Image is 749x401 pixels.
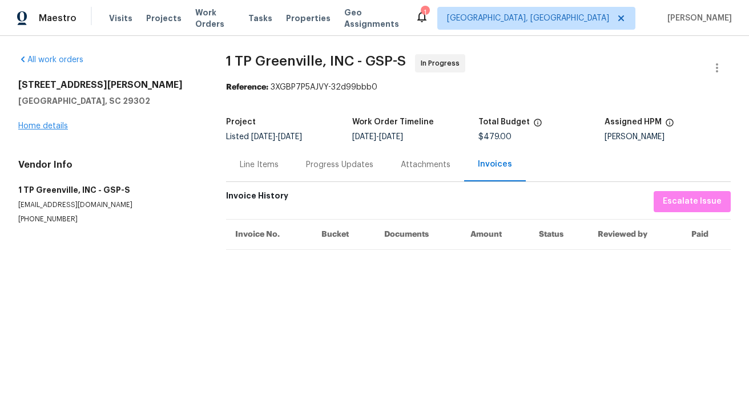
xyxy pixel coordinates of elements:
[654,191,731,212] button: Escalate Issue
[18,56,83,64] a: All work orders
[605,133,731,141] div: [PERSON_NAME]
[533,118,542,133] span: The total cost of line items that have been proposed by Opendoor. This sum includes line items th...
[278,133,302,141] span: [DATE]
[379,133,403,141] span: [DATE]
[605,118,662,126] h5: Assigned HPM
[18,159,199,171] h4: Vendor Info
[478,118,530,126] h5: Total Budget
[226,54,406,68] span: 1 TP Greenville, INC - GSP-S
[226,118,256,126] h5: Project
[109,13,132,24] span: Visits
[663,195,722,209] span: Escalate Issue
[226,133,302,141] span: Listed
[352,133,376,141] span: [DATE]
[478,159,512,170] div: Invoices
[665,118,674,133] span: The hpm assigned to this work order.
[18,214,199,224] p: [PHONE_NUMBER]
[682,219,731,249] th: Paid
[18,184,199,196] h5: 1 TP Greenville, INC - GSP-S
[447,13,609,24] span: [GEOGRAPHIC_DATA], [GEOGRAPHIC_DATA]
[312,219,375,249] th: Bucket
[401,159,450,171] div: Attachments
[226,191,288,206] h6: Invoice History
[306,159,373,171] div: Progress Updates
[18,95,199,107] h5: [GEOGRAPHIC_DATA], SC 29302
[39,13,76,24] span: Maestro
[663,13,732,24] span: [PERSON_NAME]
[18,200,199,210] p: [EMAIL_ADDRESS][DOMAIN_NAME]
[478,133,512,141] span: $479.00
[344,7,401,30] span: Geo Assignments
[18,122,68,130] a: Home details
[375,219,461,249] th: Documents
[195,7,235,30] span: Work Orders
[286,13,331,24] span: Properties
[248,14,272,22] span: Tasks
[226,83,268,91] b: Reference:
[352,118,434,126] h5: Work Order Timeline
[352,133,403,141] span: -
[240,159,279,171] div: Line Items
[421,58,464,69] span: In Progress
[251,133,275,141] span: [DATE]
[421,7,429,18] div: 1
[461,219,530,249] th: Amount
[18,79,199,91] h2: [STREET_ADDRESS][PERSON_NAME]
[226,219,312,249] th: Invoice No.
[589,219,682,249] th: Reviewed by
[146,13,182,24] span: Projects
[251,133,302,141] span: -
[226,82,731,93] div: 3XGBP7P5AJVY-32d99bbb0
[530,219,589,249] th: Status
